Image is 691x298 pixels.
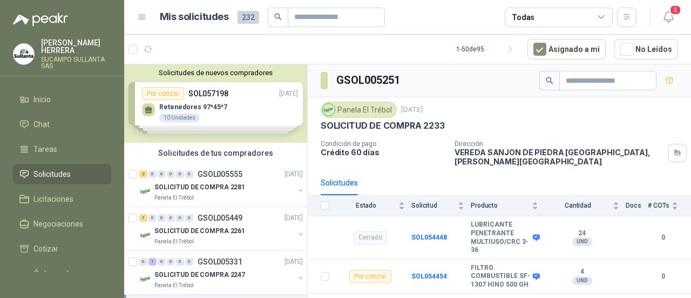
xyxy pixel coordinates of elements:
p: SOLICITUD DE COMPRA 2261 [154,226,245,236]
p: Panela El Trébol [154,281,194,290]
p: GSOL005331 [198,258,242,266]
p: Condición de pago [321,140,446,148]
div: 0 [148,214,157,222]
p: Dirección [455,140,664,148]
div: Todas [512,11,534,23]
p: [DATE] [284,213,303,223]
div: 0 [139,258,147,266]
div: Solicitudes de tus compradores [124,143,307,163]
span: 232 [238,11,259,24]
div: Solicitudes de nuevos compradoresPor cotizarSOL057198[DATE] Retenedores 97*45*710 UnidadesPor cot... [124,64,307,143]
div: 2 [139,170,147,178]
a: 2 0 0 0 0 0 GSOL005555[DATE] Company LogoSOLICITUD DE COMPRA 2281Panela El Trébol [139,168,305,202]
img: Company Logo [323,104,335,116]
span: Estado [336,202,396,209]
button: No Leídos [614,39,678,59]
img: Company Logo [13,44,34,64]
a: Negociaciones [13,214,111,234]
th: # COTs [648,195,691,216]
div: 0 [167,258,175,266]
a: Licitaciones [13,189,111,209]
div: 0 [176,258,184,266]
th: Producto [471,195,545,216]
span: 2 [669,5,681,15]
p: [DATE] [284,169,303,180]
button: 2 [659,8,678,27]
b: SOL054454 [411,273,447,280]
div: 0 [185,214,193,222]
div: 0 [158,170,166,178]
h1: Mis solicitudes [160,9,229,25]
b: FILTRO COMBUSTIBLE SF-1307 HINO 500 GH [471,264,530,289]
p: [DATE] [401,105,423,115]
a: Solicitudes [13,164,111,184]
p: Panela El Trébol [154,237,194,246]
b: 24 [545,229,619,238]
p: GSOL005555 [198,170,242,178]
a: SOL054448 [411,234,447,241]
p: SOLICITUD DE COMPRA 2247 [154,270,245,280]
img: Company Logo [139,273,152,286]
p: [PERSON_NAME] HERRERA [41,39,111,54]
span: Negociaciones [33,218,83,230]
div: UND [572,237,592,246]
button: Asignado a mi [527,39,606,59]
a: Órdenes de Compra [13,263,111,296]
span: Producto [471,202,530,209]
span: Cotizar [33,243,58,255]
th: Cantidad [545,195,626,216]
div: 1 - 50 de 95 [456,41,519,58]
p: GSOL005449 [198,214,242,222]
div: 0 [167,214,175,222]
div: 0 [176,170,184,178]
a: Cotizar [13,239,111,259]
span: Chat [33,118,50,130]
b: 0 [648,233,678,243]
div: Cerrado [354,231,387,244]
h3: GSOL005251 [336,72,402,89]
button: Solicitudes de nuevos compradores [128,69,303,77]
p: [DATE] [284,257,303,267]
div: 0 [167,170,175,178]
span: Licitaciones [33,193,73,205]
div: Solicitudes [321,177,358,189]
div: 0 [158,214,166,222]
th: Solicitud [411,195,471,216]
th: Estado [336,195,411,216]
span: search [274,13,282,21]
span: Solicitudes [33,168,71,180]
div: 1 [148,258,157,266]
p: Crédito 60 días [321,148,446,157]
div: Panela El Trébol [321,102,397,118]
a: Chat [13,114,111,135]
a: 0 1 0 0 0 0 GSOL005331[DATE] Company LogoSOLICITUD DE COMPRA 2247Panela El Trébol [139,255,305,290]
a: Inicio [13,89,111,110]
a: Tareas [13,139,111,160]
p: SOLICITUD DE COMPRA 2233 [321,120,445,131]
span: Órdenes de Compra [33,268,101,292]
span: Solicitud [411,202,456,209]
b: LUBRICANTE PENETRANTE MULTIUSO/CRC 3-36 [471,221,530,254]
img: Company Logo [139,185,152,198]
span: # COTs [648,202,669,209]
div: 0 [158,258,166,266]
span: search [546,77,553,84]
div: UND [572,276,592,285]
span: Cantidad [545,202,611,209]
img: Company Logo [139,229,152,242]
div: 0 [176,214,184,222]
a: 1 0 0 0 0 0 GSOL005449[DATE] Company LogoSOLICITUD DE COMPRA 2261Panela El Trébol [139,211,305,246]
div: 0 [148,170,157,178]
p: SUCAMPO SULLANTA SAS [41,56,111,69]
div: 1 [139,214,147,222]
div: 0 [185,170,193,178]
span: Inicio [33,94,51,105]
p: SOLICITUD DE COMPRA 2281 [154,182,245,193]
img: Logo peakr [13,13,68,26]
th: Docs [626,195,648,216]
div: Por cotizar [349,270,391,283]
span: Tareas [33,143,57,155]
p: Panela El Trébol [154,194,194,202]
b: 0 [648,271,678,282]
